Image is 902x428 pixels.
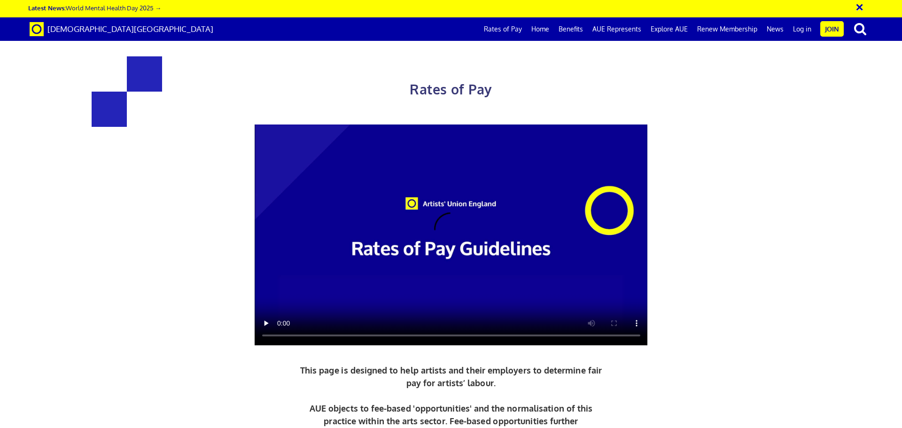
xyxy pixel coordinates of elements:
[410,81,492,98] span: Rates of Pay
[554,17,588,41] a: Benefits
[820,21,844,37] a: Join
[588,17,646,41] a: AUE Represents
[846,19,875,39] button: search
[28,4,161,12] a: Latest News:World Mental Health Day 2025 →
[788,17,816,41] a: Log in
[28,4,66,12] strong: Latest News:
[692,17,762,41] a: Renew Membership
[646,17,692,41] a: Explore AUE
[23,17,220,41] a: Brand [DEMOGRAPHIC_DATA][GEOGRAPHIC_DATA]
[47,24,213,34] span: [DEMOGRAPHIC_DATA][GEOGRAPHIC_DATA]
[762,17,788,41] a: News
[479,17,527,41] a: Rates of Pay
[527,17,554,41] a: Home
